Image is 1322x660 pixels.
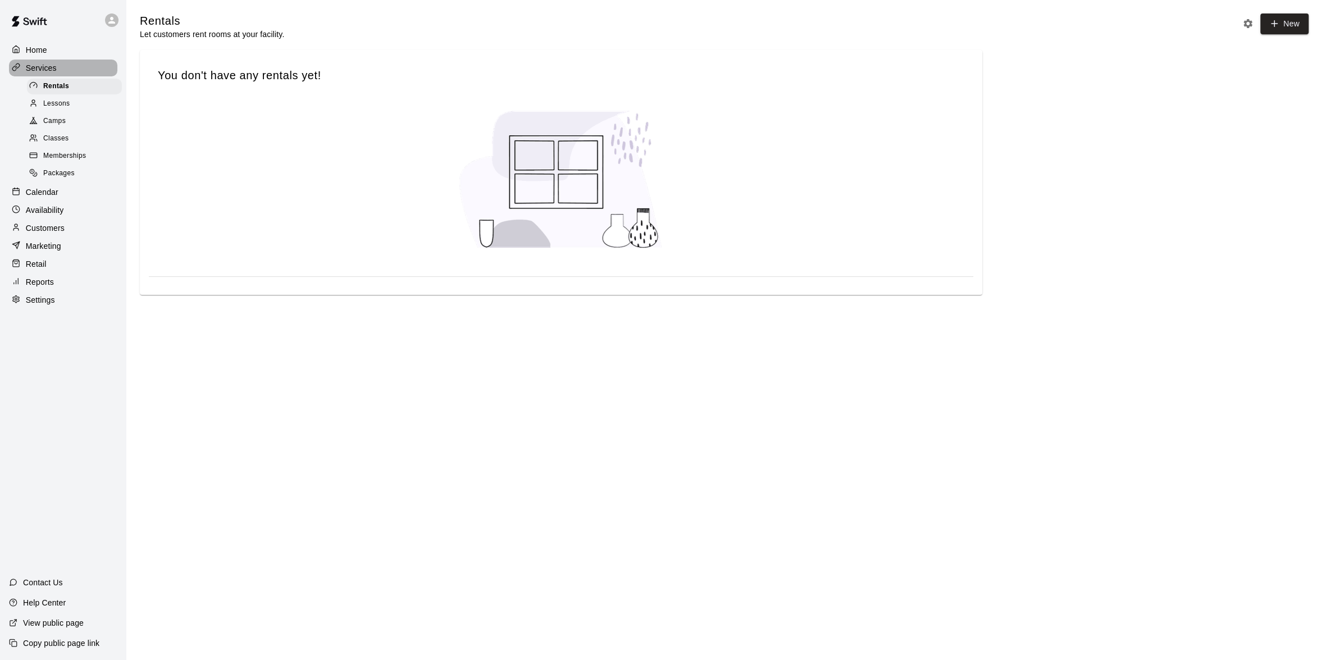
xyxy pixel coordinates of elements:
[43,116,66,127] span: Camps
[27,95,126,112] a: Lessons
[43,151,86,162] span: Memberships
[1239,15,1256,32] button: Rental settings
[26,276,54,288] p: Reports
[1260,13,1309,34] a: New
[26,204,64,216] p: Availability
[23,617,84,629] p: View public page
[26,240,61,252] p: Marketing
[9,256,117,272] a: Retail
[43,81,69,92] span: Rentals
[140,13,284,29] h5: Rentals
[9,292,117,308] a: Settings
[158,68,964,83] span: You don't have any rentals yet!
[43,98,70,110] span: Lessons
[9,238,117,254] a: Marketing
[27,130,126,148] a: Classes
[27,148,126,165] a: Memberships
[23,597,66,608] p: Help Center
[23,577,63,588] p: Contact Us
[9,60,117,76] a: Services
[26,222,65,234] p: Customers
[449,101,673,258] img: No services created
[27,96,122,112] div: Lessons
[9,202,117,219] a: Availability
[26,186,58,198] p: Calendar
[26,62,57,74] p: Services
[27,148,122,164] div: Memberships
[9,42,117,58] a: Home
[26,258,47,270] p: Retail
[27,113,122,129] div: Camps
[43,133,69,144] span: Classes
[26,294,55,306] p: Settings
[9,274,117,290] a: Reports
[27,131,122,147] div: Classes
[140,29,284,40] p: Let customers rent rooms at your facility.
[27,79,122,94] div: Rentals
[9,220,117,236] a: Customers
[26,44,47,56] p: Home
[43,168,75,179] span: Packages
[27,165,126,183] a: Packages
[27,78,126,95] a: Rentals
[23,638,99,649] p: Copy public page link
[27,113,126,130] a: Camps
[9,184,117,201] a: Calendar
[27,166,122,181] div: Packages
